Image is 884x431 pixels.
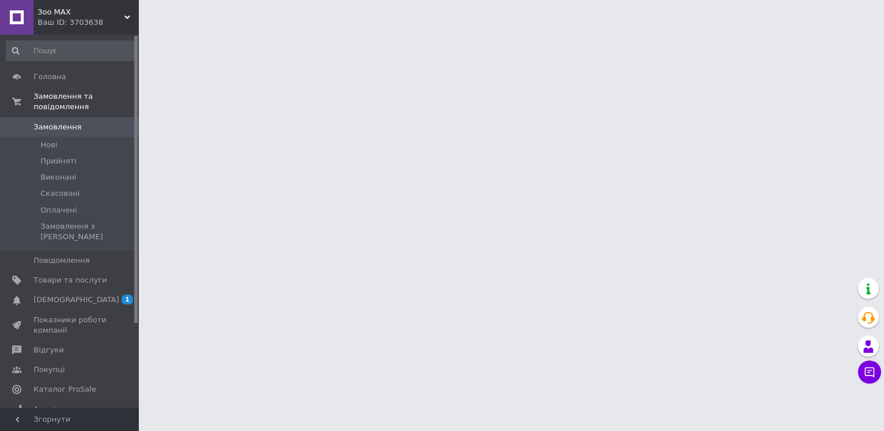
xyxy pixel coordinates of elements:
span: [DEMOGRAPHIC_DATA] [34,295,119,305]
span: Замовлення та повідомлення [34,91,139,112]
span: Каталог ProSale [34,384,96,395]
span: Аналітика [34,404,73,415]
span: Повідомлення [34,255,90,266]
span: Товари та послуги [34,275,107,285]
span: Скасовані [40,188,80,199]
span: Зоо МАХ [38,7,124,17]
div: Ваш ID: 3703638 [38,17,139,28]
span: Прийняті [40,156,76,166]
span: Покупці [34,365,65,375]
span: Відгуки [34,345,64,355]
span: Головна [34,72,66,82]
span: 1 [121,295,133,304]
span: Нові [40,140,57,150]
span: Показники роботи компанії [34,315,107,336]
span: Замовлення [34,122,82,132]
span: Оплачені [40,205,77,216]
span: Виконані [40,172,76,183]
input: Пошук [6,40,137,61]
span: Замовлення з [PERSON_NAME] [40,221,135,242]
button: Чат з покупцем [858,361,881,384]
